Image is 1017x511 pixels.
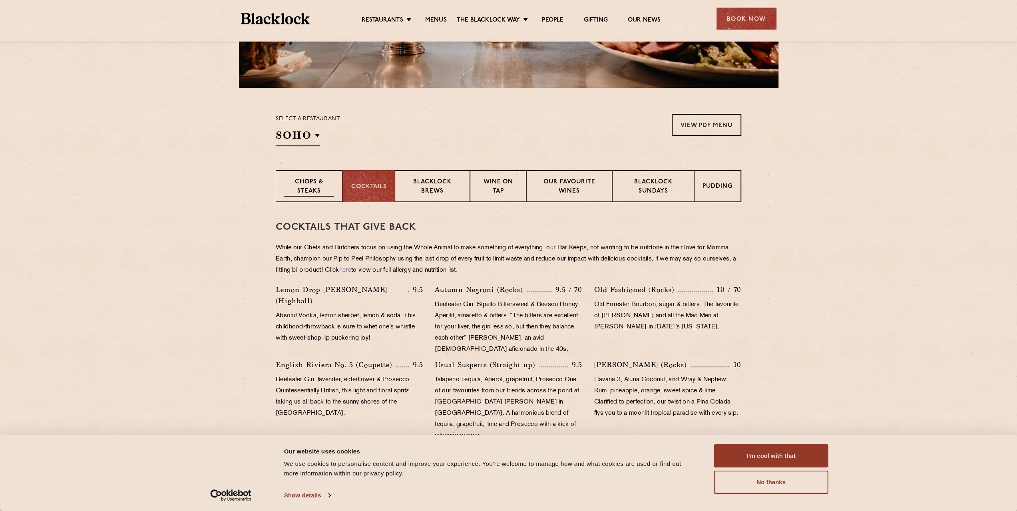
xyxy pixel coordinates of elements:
p: 9.5 [409,360,423,370]
p: 10 [729,360,741,370]
p: Lemon Drop [PERSON_NAME] (Highball) [276,284,408,306]
div: Book Now [716,8,776,30]
p: English Riviera No. 5 (Coupette) [276,359,396,370]
button: I'm cool with that [714,444,828,467]
p: Beefeater Gin, Sipello Bittersweet & Beesou Honey Aperitif, amaretto & bitters. “The bitters are ... [435,299,582,355]
p: Our favourite wines [535,178,604,197]
p: While our Chefs and Butchers focus on using the Whole Animal to make something of everything, our... [276,243,741,276]
h2: SOHO [276,128,320,146]
p: 10 / 70 [713,284,741,295]
p: Old Fashioned (Rocks) [594,284,678,295]
a: Usercentrics Cookiebot - opens in a new window [196,489,266,501]
a: People [542,16,563,25]
p: Absolut Vodka, lemon sherbet, lemon & soda. This childhood-throwback is sure to whet one’s whistl... [276,310,423,344]
p: [PERSON_NAME] (Rocks) [594,359,691,370]
a: The Blacklock Way [457,16,520,25]
p: Jalapeño Tequila, Aperol, grapefruit, Prosecco One of our favourites from our friends across the ... [435,374,582,441]
button: No thanks [714,471,828,494]
a: Our News [628,16,661,25]
a: here [339,267,351,273]
p: Blacklock Sundays [621,178,686,197]
img: BL_Textured_Logo-footer-cropped.svg [241,13,310,24]
p: 9.5 [568,360,582,370]
div: We use cookies to personalise content and improve your experience. You're welcome to manage how a... [284,459,696,478]
p: Select a restaurant [276,114,340,124]
a: Gifting [583,16,607,25]
p: Havana 3, Aluna Coconut, and Wray & Nephew Rum, pineapple, orange, sweet spice & lime. Clarified ... [594,374,741,419]
p: Autumn Negroni (Rocks) [435,284,527,295]
a: View PDF Menu [672,114,741,136]
p: Cocktails [351,183,386,192]
p: 9.5 [409,284,423,295]
a: Show details [284,489,330,501]
a: Restaurants [362,16,403,25]
p: 9.5 / 70 [551,284,582,295]
h3: Cocktails That Give Back [276,222,741,233]
p: Old Forester Bourbon, sugar & bitters. The favourite of [PERSON_NAME] and all the Mad Men at [PER... [594,299,741,333]
p: Beefeater Gin, lavender, elderflower & Prosecco. Quintessentially British, this light and floral ... [276,374,423,419]
div: Our website uses cookies [284,446,696,456]
p: Pudding [703,182,732,192]
p: Usual Suspects (Straight up) [435,359,539,370]
p: Chops & Steaks [284,178,334,197]
p: Blacklock Brews [403,178,462,197]
p: Wine on Tap [478,178,517,197]
a: Menus [425,16,447,25]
